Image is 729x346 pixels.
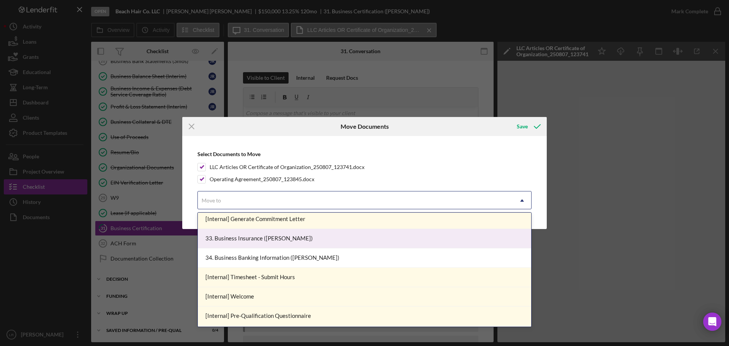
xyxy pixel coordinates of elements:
b: Select Documents to Move [197,151,260,157]
div: [Internal] Welcome [198,287,531,307]
div: Open Intercom Messenger [703,313,721,331]
div: [Internal] Pre-Qualification Questionnaire [198,307,531,326]
button: Save [509,119,547,134]
div: [Internal] Generate Commitment Letter [198,210,531,229]
label: Operating Agreement_250807_123845.docx [210,175,314,183]
h6: Move Documents [341,123,389,130]
div: 34. Business Banking Information ([PERSON_NAME]) [198,248,531,268]
label: LLC Articles OR Certificate of Organization_250807_123741.docx [210,163,364,171]
div: [Internal] Timesheet - Submit Hours [198,268,531,287]
div: Save [517,119,528,134]
div: 33. Business Insurance ([PERSON_NAME]) [198,229,531,248]
div: Move to [202,197,221,204]
div: [Internal] Phone Call [198,326,531,345]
